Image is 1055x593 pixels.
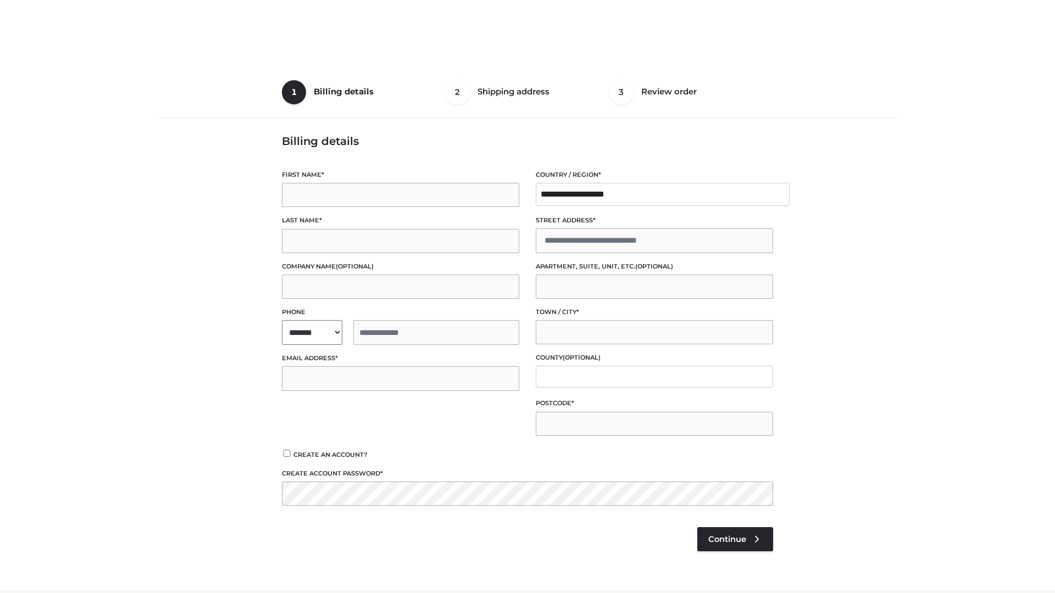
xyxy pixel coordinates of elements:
span: 3 [609,80,634,104]
span: Continue [708,534,746,544]
h3: Billing details [282,135,773,148]
label: Email address [282,353,519,363]
label: Phone [282,307,519,317]
span: Create an account? [293,451,368,458]
label: Postcode [536,398,773,409]
span: (optional) [336,262,374,270]
label: Town / City [536,307,773,317]
label: Apartment, suite, unit, etc. [536,261,773,272]
label: County [536,353,773,363]
a: Continue [697,527,773,551]
label: Street address [536,215,773,226]
label: First name [282,170,519,180]
input: Create an account? [282,450,292,457]
span: 1 [282,80,306,104]
label: Company name [282,261,519,272]
span: Billing details [314,86,374,97]
label: Last name [282,215,519,226]
span: Review order [641,86,697,97]
label: Country / Region [536,170,773,180]
span: (optional) [563,354,601,361]
span: Shipping address [477,86,549,97]
label: Create account password [282,468,773,479]
span: (optional) [635,262,673,270]
span: 2 [446,80,470,104]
